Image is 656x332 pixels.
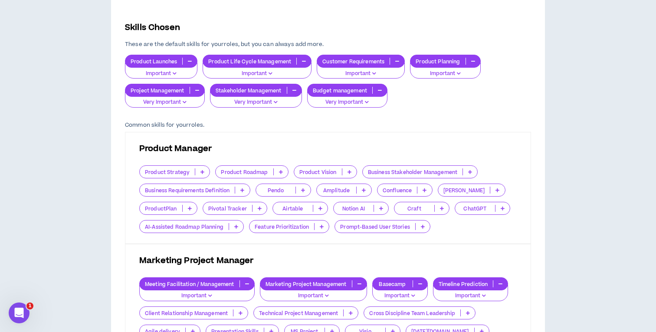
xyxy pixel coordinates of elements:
[210,87,287,94] p: Stakeholder Management
[254,310,343,316] p: Technical Project Management
[410,62,480,79] button: Important
[377,187,417,194] p: Confluence
[256,187,296,194] p: Pendo
[125,58,182,65] p: Product Launches
[455,205,495,212] p: ChatGPT
[9,302,30,323] iframe: Intercom live chat
[438,187,490,194] p: [PERSON_NAME]
[131,99,199,106] p: Very Important
[294,169,342,175] p: Product Vision
[433,281,493,287] p: Timeline Prediction
[216,169,273,175] p: Product Roadmap
[26,302,33,309] span: 1
[140,169,195,175] p: Product Strategy
[266,292,361,300] p: Important
[373,281,413,287] p: Basecamp
[145,292,249,300] p: Important
[433,285,508,301] button: Important
[410,58,465,65] p: Product Planning
[203,58,296,65] p: Product Life Cycle Management
[394,205,434,212] p: Craft
[208,70,306,78] p: Important
[308,87,372,94] p: Budget management
[203,62,312,79] button: Important
[307,91,387,108] button: Very Important
[335,224,415,230] p: Prompt-Based User Stories
[364,310,460,316] p: Cross Discipline Team Leadership
[378,292,422,300] p: Important
[140,310,233,316] p: Client Relationship Management
[249,224,314,230] p: Feature Prioritization
[313,99,382,106] p: Very Important
[125,22,531,34] p: Skills Chosen
[372,285,428,301] button: Important
[140,224,229,230] p: AI-Assisted Roadmap Planning
[317,58,390,65] p: Customer Requirements
[273,205,313,212] p: Airtable
[216,99,296,106] p: Very Important
[139,143,517,155] p: Product Manager
[131,70,192,78] p: Important
[416,70,475,78] p: Important
[317,187,357,194] p: Amplitude
[125,62,197,79] button: Important
[125,87,190,94] p: Project Management
[363,169,462,175] p: Business Stakeholder Management
[260,281,352,287] p: Marketing Project Management
[317,62,405,79] button: Important
[125,91,205,108] button: Very Important
[439,292,503,300] p: Important
[139,255,517,267] p: Marketing Project Manager
[260,285,367,301] button: Important
[140,281,239,287] p: Meeting Facilitation / Management
[125,122,531,128] p: Common skills for your roles .
[125,41,531,48] p: These are the default skills for your roles , but you can always add more.
[203,205,252,212] p: Pivotal Tracker
[140,187,235,194] p: Business Requirements Definition
[322,70,399,78] p: Important
[139,285,255,301] button: Important
[140,205,182,212] p: ProductPlan
[210,91,302,108] button: Very Important
[334,205,374,212] p: Notion AI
